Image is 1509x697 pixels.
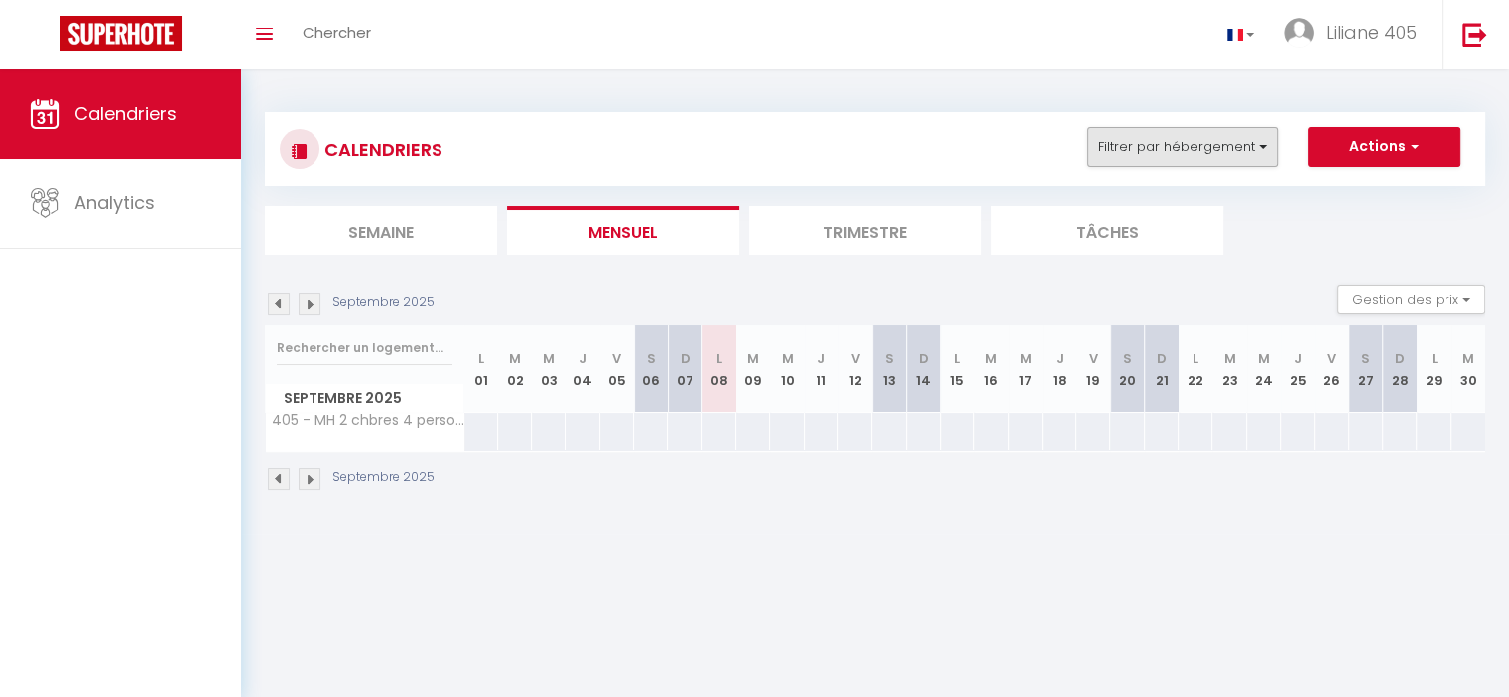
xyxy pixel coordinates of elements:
abbr: J [579,349,587,368]
abbr: S [647,349,656,368]
abbr: D [1395,349,1405,368]
li: Mensuel [507,206,739,255]
abbr: L [1193,349,1198,368]
abbr: V [1327,349,1336,368]
th: 18 [1043,325,1076,413]
th: 30 [1451,325,1485,413]
th: 03 [532,325,566,413]
th: 24 [1247,325,1281,413]
th: 28 [1383,325,1417,413]
span: Liliane 405 [1326,20,1417,45]
span: Calendriers [74,101,177,126]
abbr: M [543,349,555,368]
abbr: D [681,349,691,368]
img: Super Booking [60,16,182,51]
abbr: M [781,349,793,368]
th: 16 [974,325,1008,413]
th: 27 [1349,325,1383,413]
abbr: D [1157,349,1167,368]
th: 25 [1281,325,1315,413]
th: 02 [498,325,532,413]
li: Semaine [265,206,497,255]
span: Chercher [303,22,371,43]
li: Trimestre [749,206,981,255]
abbr: S [1123,349,1132,368]
abbr: L [954,349,960,368]
abbr: M [1020,349,1032,368]
th: 12 [838,325,872,413]
abbr: M [747,349,759,368]
th: 19 [1076,325,1110,413]
abbr: V [1089,349,1098,368]
button: Gestion des prix [1337,285,1485,314]
span: Analytics [74,190,155,215]
button: Ouvrir le widget de chat LiveChat [16,8,75,67]
th: 23 [1212,325,1246,413]
input: Rechercher un logement... [277,330,452,366]
abbr: M [1462,349,1474,368]
abbr: M [1258,349,1270,368]
abbr: D [919,349,929,368]
th: 09 [736,325,770,413]
img: ... [1284,18,1314,48]
th: 13 [872,325,906,413]
span: 405 - MH 2 chbres 4 personnes cosy au calme [269,413,467,428]
abbr: V [612,349,621,368]
th: 29 [1417,325,1450,413]
abbr: J [817,349,825,368]
abbr: M [985,349,997,368]
th: 04 [566,325,599,413]
abbr: L [1431,349,1437,368]
th: 14 [907,325,941,413]
abbr: L [478,349,484,368]
th: 05 [600,325,634,413]
button: Filtrer par hébergement [1087,127,1278,167]
span: Septembre 2025 [266,384,463,412]
th: 11 [805,325,838,413]
li: Tâches [991,206,1223,255]
abbr: J [1056,349,1064,368]
button: Actions [1308,127,1460,167]
abbr: S [1361,349,1370,368]
th: 10 [770,325,804,413]
th: 08 [702,325,736,413]
th: 22 [1179,325,1212,413]
th: 20 [1110,325,1144,413]
th: 01 [464,325,498,413]
abbr: V [851,349,860,368]
th: 15 [941,325,974,413]
img: logout [1462,22,1487,47]
th: 26 [1315,325,1348,413]
p: Septembre 2025 [332,293,435,312]
h3: CALENDRIERS [319,127,442,172]
abbr: S [885,349,894,368]
abbr: M [1224,349,1236,368]
abbr: M [509,349,521,368]
p: Septembre 2025 [332,468,435,487]
th: 21 [1145,325,1179,413]
abbr: L [716,349,722,368]
abbr: J [1294,349,1302,368]
th: 17 [1009,325,1043,413]
th: 06 [634,325,668,413]
th: 07 [668,325,701,413]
